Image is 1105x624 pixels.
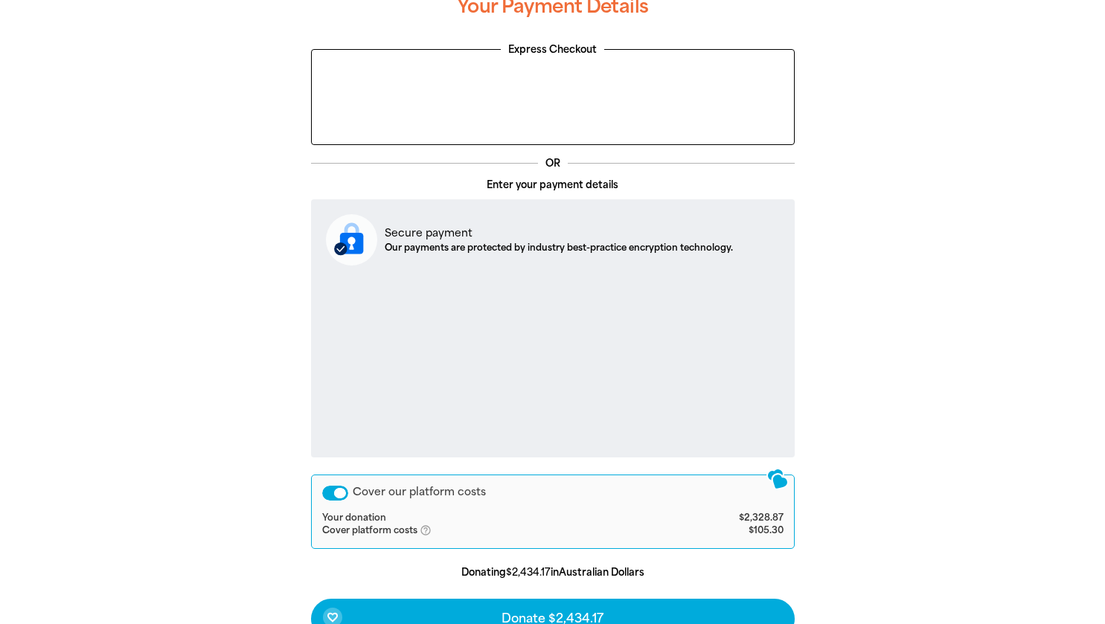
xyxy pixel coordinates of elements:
[322,512,651,524] td: Your donation
[323,277,783,445] iframe: Secure payment input frame
[385,225,733,241] p: Secure payment
[651,512,784,524] td: $2,328.87
[322,486,348,501] button: Cover our platform costs
[506,567,551,578] b: $2,434.17
[501,42,604,57] legend: Express Checkout
[319,57,787,89] iframe: Secure payment button frame
[311,565,795,580] p: Donating in Australian Dollars
[327,611,339,623] i: favorite_border
[651,524,784,538] td: $105.30
[538,156,568,171] p: OR
[385,241,733,254] p: Our payments are protected by industry best-practice encryption technology.
[322,524,651,538] td: Cover platform costs
[319,94,787,135] iframe: PayPal-paypal
[311,178,795,193] p: Enter your payment details
[420,524,443,536] i: help_outlined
